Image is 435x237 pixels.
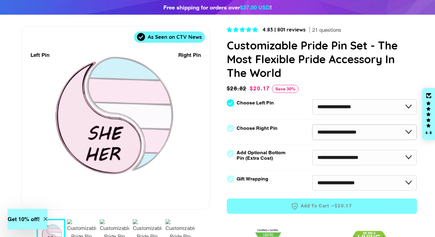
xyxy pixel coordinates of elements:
div: Click to open Judge.me floating reviews tab [422,88,435,140]
span: 4.83 | 801 reviews [262,26,306,33]
label: Choose Left Pin [237,100,274,106]
span: $37.00 USD [240,4,270,11]
span: $20.17 [250,85,270,92]
label: Choose Right Pin [237,126,277,131]
h1: Customizable Pride Pin Set - The Most Flexible Pride Accessory In The World [227,38,417,80]
div: Free shipping for orders over ! [163,3,272,12]
span: 21 questions [312,27,341,34]
div: 4.8 [425,131,432,135]
span: $20.17 [335,203,352,209]
label: Gift Wrapping [237,176,268,182]
span: 4.83 stars [227,27,259,33]
span: Save 30% [272,85,299,93]
span: Add to Cart — [236,202,408,210]
button: Add to Cart —$20.17 [227,199,417,214]
span: $28.82 [227,84,248,93]
div: Right Pin [178,51,201,59]
div: 1 / 7 [22,26,210,210]
label: Add Optional Bottom Pin (Extra Cost) [237,150,288,161]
